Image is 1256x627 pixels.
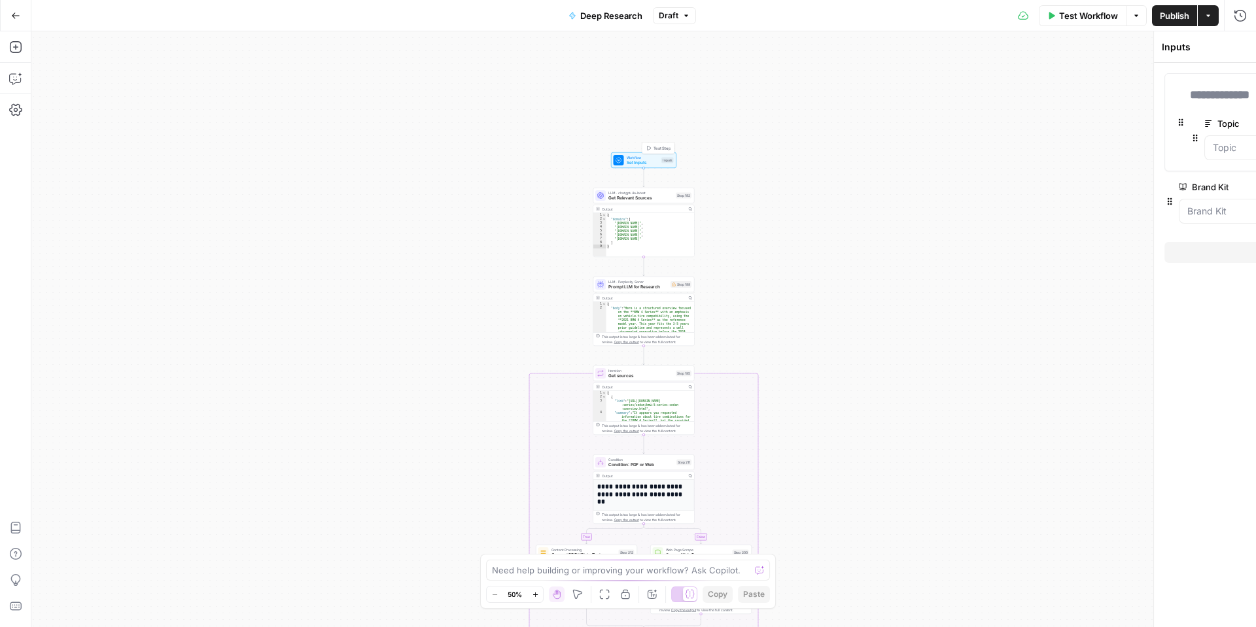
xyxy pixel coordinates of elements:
[608,279,668,284] span: LLM · Perplexity Sonar
[602,473,684,479] div: Output
[614,429,639,433] span: Copy the output
[671,281,691,288] div: Step 199
[602,512,691,522] div: This output is too large & has been abbreviated for review. to view the full content.
[593,225,606,229] div: 4
[1059,9,1118,22] span: Test Workflow
[593,237,606,241] div: 7
[608,284,668,290] span: Prompt LLM for Research
[661,158,674,163] div: Inputs
[676,193,691,199] div: Step 192
[593,391,606,395] div: 1
[1039,5,1126,26] button: Test Workflow
[676,371,691,377] div: Step 195
[608,457,674,462] span: Condition
[593,277,695,346] div: LLM · Perplexity SonarPrompt LLM for ResearchStep 199Output{ "body":"Here is a structured overvie...
[608,462,674,468] span: Condition: PDF or Web
[593,411,606,552] div: 4
[593,233,606,237] div: 6
[593,302,606,306] div: 1
[608,195,673,201] span: Get Relevant Sources
[580,9,642,22] span: Deep Research
[627,155,659,160] span: Workflow
[593,213,606,217] div: 1
[602,384,684,390] div: Output
[602,213,606,217] span: Toggle code folding, rows 1 through 9
[614,518,639,522] span: Copy the output
[602,423,691,433] div: This output is too large & has been abbreviated for review. to view the full content.
[608,190,673,195] span: LLM · chatgpt-4o-latest
[593,217,606,221] div: 2
[593,395,606,399] div: 2
[593,229,606,233] div: 5
[643,346,645,365] g: Edge from step_199 to step_195
[643,257,645,276] g: Edge from step_192 to step_199
[602,395,606,399] span: Toggle code folding, rows 2 through 5
[643,435,645,454] g: Edge from step_195 to step_211
[608,368,673,373] span: Iteration
[1152,5,1197,26] button: Publish
[602,302,606,306] span: Toggle code folding, rows 1 through 3
[602,391,606,395] span: Toggle code folding, rows 1 through 6
[627,160,659,166] span: Set Inputs
[593,221,606,225] div: 3
[540,549,547,556] img: 62yuwf1kr9krw125ghy9mteuwaw4
[676,460,691,466] div: Step 211
[551,552,616,558] span: Convert PDF URL to Text
[593,365,695,435] div: IterationGet sourcesStep 195Output[ { "link":"[URL][DOMAIN_NAME] -series/sedan/bmw-5-series-sedan...
[644,524,702,544] g: Edge from step_211 to step_200
[561,5,650,26] button: Deep Research
[508,589,522,600] span: 50%
[654,145,671,151] span: Test Step
[619,550,635,556] div: Step 212
[643,168,645,187] g: Edge from start to step_192
[593,152,695,168] div: WorkflowSet InputsInputsTest Step
[703,586,733,603] button: Copy
[644,144,674,152] button: Test Step
[602,296,684,301] div: Output
[666,547,730,552] span: Web Page Scrape
[593,188,695,257] div: LLM · chatgpt-4o-latestGet Relevant SourcesStep 192Output{ "domains":[ "[DOMAIN_NAME]", "[DOMAIN_...
[593,399,606,411] div: 3
[593,245,606,248] div: 9
[593,241,606,245] div: 8
[671,608,696,612] span: Copy the output
[602,217,606,221] span: Toggle code folding, rows 2 through 8
[585,524,644,544] g: Edge from step_211 to step_212
[666,552,730,558] span: Scrape Web Page
[602,334,691,345] div: This output is too large & has been abbreviated for review. to view the full content.
[659,10,678,22] span: Draft
[608,373,673,379] span: Get sources
[614,340,639,344] span: Copy the output
[653,7,696,24] button: Draft
[551,547,616,552] span: Content Processing
[536,545,637,560] div: Content ProcessingConvert PDF URL to TextStep 212
[1160,9,1189,22] span: Publish
[708,588,727,600] span: Copy
[602,207,684,212] div: Output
